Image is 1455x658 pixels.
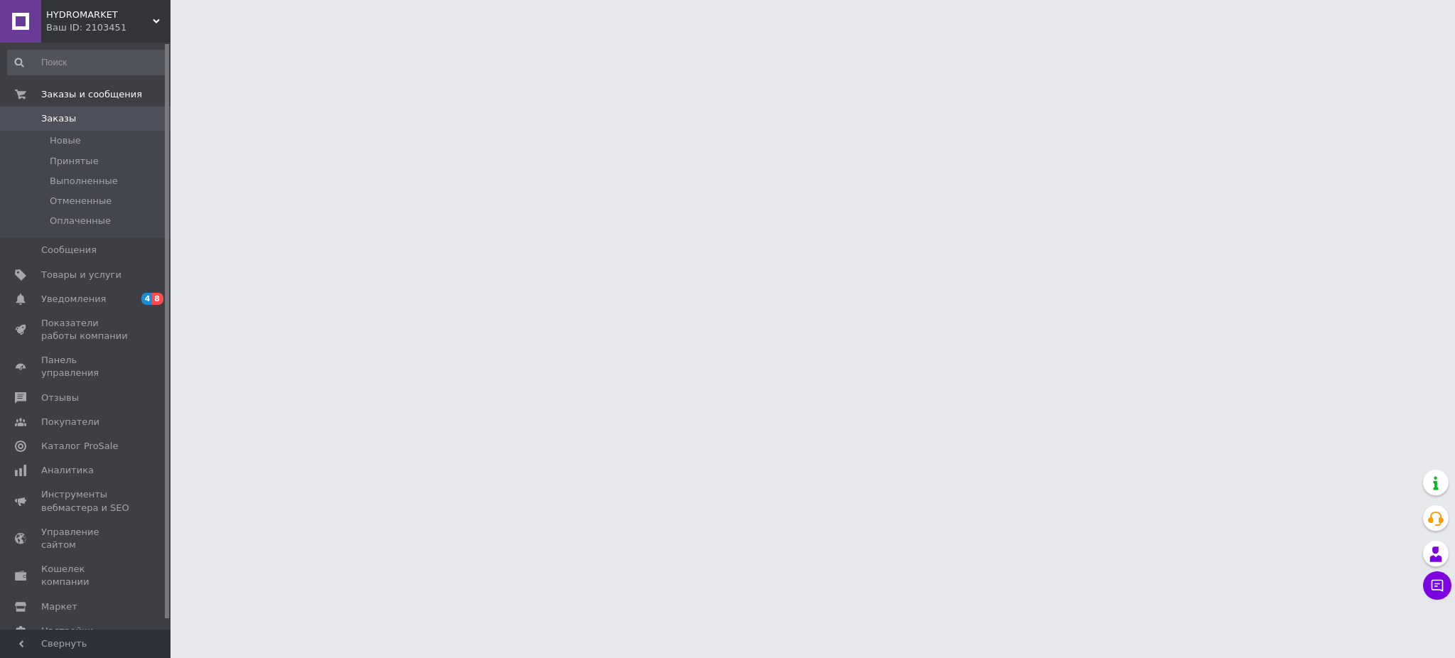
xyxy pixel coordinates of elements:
span: Заказы и сообщения [41,88,142,101]
span: Показатели работы компании [41,317,131,343]
span: Каталог ProSale [41,440,118,453]
span: 8 [152,293,163,305]
button: Чат с покупателем [1423,571,1451,600]
span: Принятые [50,155,99,168]
span: Инструменты вебмастера и SEO [41,488,131,514]
span: Оплаченные [50,215,111,227]
span: Управление сайтом [41,526,131,551]
div: Ваш ID: 2103451 [46,21,171,34]
span: Аналитика [41,464,94,477]
span: Заказы [41,112,76,125]
span: 4 [141,293,153,305]
span: Товары и услуги [41,269,121,281]
span: HYDROMARKET [46,9,153,21]
span: Маркет [41,600,77,613]
input: Поиск [7,50,167,75]
span: Отзывы [41,392,79,404]
span: Сообщения [41,244,97,257]
span: Отмененные [50,195,112,207]
span: Настройки [41,625,93,637]
span: Покупатели [41,416,99,428]
span: Панель управления [41,354,131,379]
span: Уведомления [41,293,106,306]
span: Кошелек компании [41,563,131,588]
span: Выполненные [50,175,118,188]
span: Новые [50,134,81,147]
